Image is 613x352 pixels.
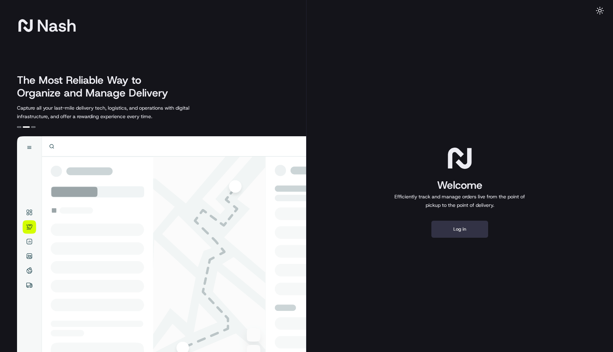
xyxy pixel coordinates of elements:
h2: The Most Reliable Way to Organize and Manage Delivery [17,74,176,99]
span: Nash [37,18,76,33]
p: Capture all your last-mile delivery tech, logistics, and operations with digital infrastructure, ... [17,104,221,121]
p: Efficiently track and manage orders live from the point of pickup to the point of delivery. [392,192,528,209]
button: Log in [431,221,488,238]
h1: Welcome [392,178,528,192]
